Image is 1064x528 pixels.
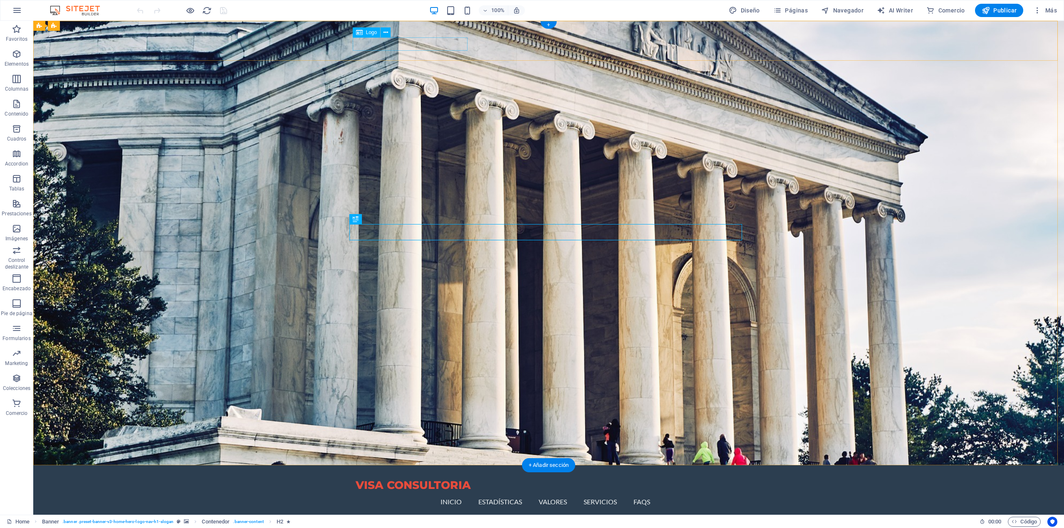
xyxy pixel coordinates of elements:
a: Haz clic para cancelar la selección y doble clic para abrir páginas [7,517,30,527]
button: Usercentrics [1047,517,1057,527]
button: AI Writer [873,4,916,17]
button: Haz clic para salir del modo de previsualización y seguir editando [185,5,195,15]
i: Este elemento es un preajuste personalizable [177,519,181,524]
span: Páginas [773,6,808,15]
button: Más [1030,4,1060,17]
span: Publicar [982,6,1017,15]
button: Navegador [818,4,867,17]
span: Comercio [926,6,965,15]
p: Pie de página [1,310,32,317]
p: Colecciones [3,385,30,392]
p: Formularios [2,335,30,342]
span: Haz clic para seleccionar y doble clic para editar [277,517,283,527]
button: Diseño [725,4,763,17]
p: Tablas [9,185,25,192]
img: Editor Logo [48,5,110,15]
i: Al redimensionar, ajustar el nivel de zoom automáticamente para ajustarse al dispositivo elegido. [513,7,520,14]
i: Este elemento contiene un fondo [184,519,189,524]
div: Diseño (Ctrl+Alt+Y) [725,4,763,17]
span: Código [1012,517,1037,527]
span: : [994,518,995,525]
span: Más [1033,6,1057,15]
span: Haz clic para seleccionar y doble clic para editar [42,517,59,527]
span: 00 00 [988,517,1001,527]
span: . banner-content [233,517,263,527]
span: Navegador [821,6,864,15]
button: Publicar [975,4,1024,17]
h6: Tiempo de la sesión [980,517,1002,527]
p: Prestaciones [2,210,31,217]
button: Código [1008,517,1041,527]
h6: 100% [491,5,505,15]
p: Imágenes [5,235,28,242]
span: . banner .preset-banner-v3-home-hero-logo-nav-h1-slogan [62,517,173,527]
i: Volver a cargar página [202,6,212,15]
p: Marketing [5,360,28,367]
div: + [540,21,557,29]
p: Columnas [5,86,29,92]
p: Encabezado [2,285,31,292]
button: reload [202,5,212,15]
p: Cuadros [7,136,27,142]
p: Contenido [5,111,28,117]
span: Diseño [729,6,760,15]
span: AI Writer [877,6,913,15]
i: El elemento contiene una animación [287,519,290,524]
p: Accordion [5,160,28,167]
p: Favoritos [6,36,27,42]
span: Haz clic para seleccionar y doble clic para editar [202,517,230,527]
p: Comercio [6,410,28,417]
p: Elementos [5,61,29,67]
span: Logo [366,30,377,35]
div: + Añadir sección [522,458,575,472]
button: Páginas [770,4,811,17]
button: Comercio [923,4,968,17]
button: 100% [479,5,508,15]
nav: breadcrumb [42,517,291,527]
